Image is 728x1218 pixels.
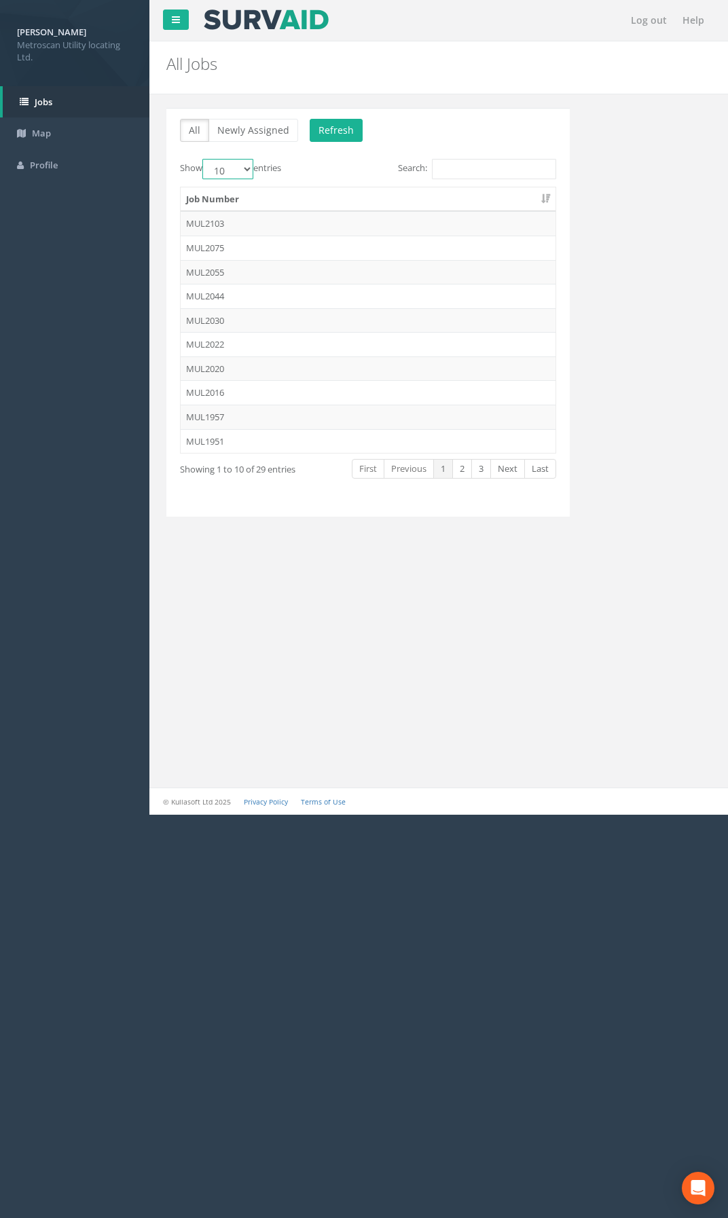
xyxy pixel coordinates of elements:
[181,356,556,381] td: MUL2020
[384,459,434,479] a: Previous
[32,127,51,139] span: Map
[180,458,325,476] div: Showing 1 to 10 of 29 entries
[180,119,209,142] button: All
[490,459,525,479] a: Next
[352,459,384,479] a: First
[181,211,556,236] td: MUL2103
[301,797,346,807] a: Terms of Use
[181,308,556,333] td: MUL2030
[163,797,231,807] small: © Kullasoft Ltd 2025
[181,236,556,260] td: MUL2075
[524,459,556,479] a: Last
[17,39,132,64] span: Metroscan Utility locating Ltd.
[433,459,453,479] a: 1
[3,86,149,118] a: Jobs
[181,429,556,454] td: MUL1951
[181,405,556,429] td: MUL1957
[17,26,86,38] strong: [PERSON_NAME]
[244,797,288,807] a: Privacy Policy
[471,459,491,479] a: 3
[166,55,711,73] h2: All Jobs
[35,96,52,108] span: Jobs
[181,260,556,284] td: MUL2055
[181,332,556,356] td: MUL2022
[208,119,298,142] button: Newly Assigned
[310,119,363,142] button: Refresh
[432,159,556,179] input: Search:
[181,380,556,405] td: MUL2016
[181,187,556,212] th: Job Number: activate to sort column ascending
[181,284,556,308] td: MUL2044
[30,159,58,171] span: Profile
[180,159,281,179] label: Show entries
[682,1172,714,1204] div: Open Intercom Messenger
[17,22,132,64] a: [PERSON_NAME] Metroscan Utility locating Ltd.
[452,459,472,479] a: 2
[398,159,556,179] label: Search:
[202,159,253,179] select: Showentries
